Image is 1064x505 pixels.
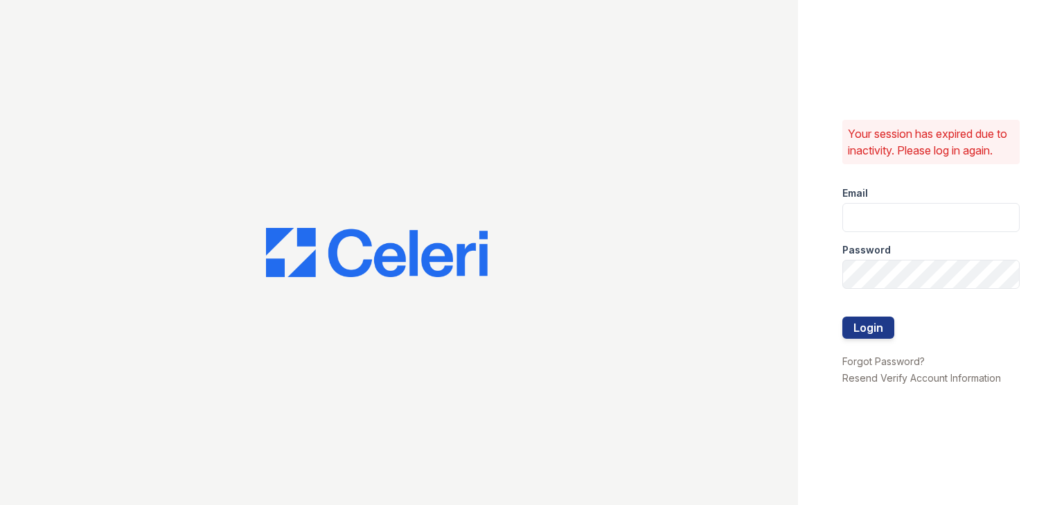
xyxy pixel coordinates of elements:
[842,243,891,257] label: Password
[266,228,488,278] img: CE_Logo_Blue-a8612792a0a2168367f1c8372b55b34899dd931a85d93a1a3d3e32e68fde9ad4.png
[842,372,1001,384] a: Resend Verify Account Information
[842,355,925,367] a: Forgot Password?
[842,317,894,339] button: Login
[848,125,1014,159] p: Your session has expired due to inactivity. Please log in again.
[842,186,868,200] label: Email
